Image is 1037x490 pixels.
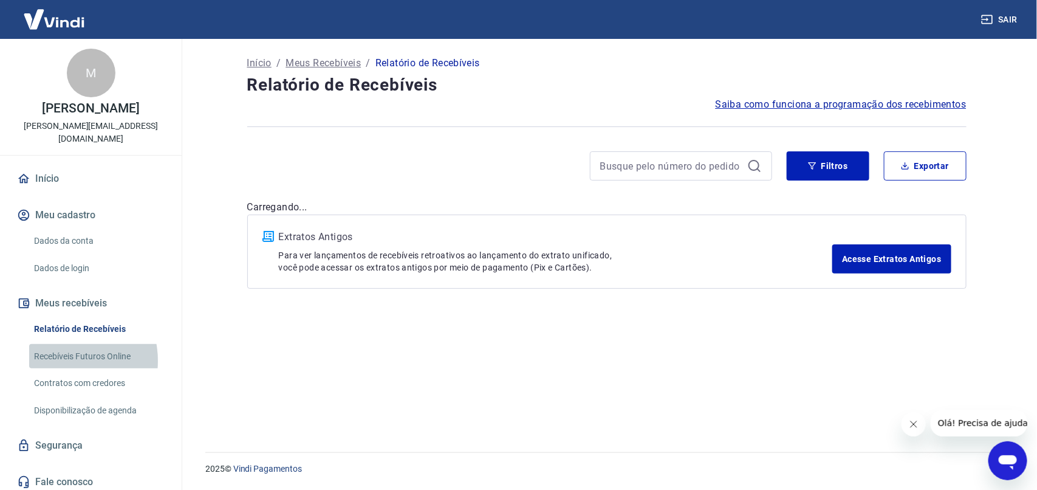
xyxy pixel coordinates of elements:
[884,151,967,181] button: Exportar
[29,371,167,396] a: Contratos com credores
[375,56,480,71] p: Relatório de Recebíveis
[15,432,167,459] a: Segurança
[979,9,1022,31] button: Sair
[15,202,167,229] button: Meu cadastro
[205,463,1008,475] p: 2025 ©
[15,290,167,317] button: Meus recebíveis
[279,249,833,274] p: Para ver lançamentos de recebíveis retroativos ao lançamento do extrato unificado, você pode aces...
[276,56,281,71] p: /
[10,120,172,145] p: [PERSON_NAME][EMAIL_ADDRESS][DOMAIN_NAME]
[7,9,102,18] span: Olá! Precisa de ajuda?
[286,56,361,71] a: Meus Recebíveis
[366,56,370,71] p: /
[787,151,869,181] button: Filtros
[902,412,926,437] iframe: Fechar mensagem
[247,200,967,215] p: Carregando...
[29,398,167,423] a: Disponibilização de agenda
[29,229,167,254] a: Dados da conta
[600,157,742,175] input: Busque pelo número do pedido
[29,344,167,369] a: Recebíveis Futuros Online
[15,165,167,192] a: Início
[832,244,951,274] a: Acesse Extratos Antigos
[67,49,115,97] div: M
[247,56,272,71] a: Início
[262,231,274,242] img: ícone
[42,102,139,115] p: [PERSON_NAME]
[233,464,302,474] a: Vindi Pagamentos
[931,410,1027,437] iframe: Mensagem da empresa
[716,97,967,112] a: Saiba como funciona a programação dos recebimentos
[15,1,94,38] img: Vindi
[279,230,833,244] p: Extratos Antigos
[988,441,1027,480] iframe: Botão para abrir a janela de mensagens
[29,317,167,342] a: Relatório de Recebíveis
[247,73,967,97] h4: Relatório de Recebíveis
[29,256,167,281] a: Dados de login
